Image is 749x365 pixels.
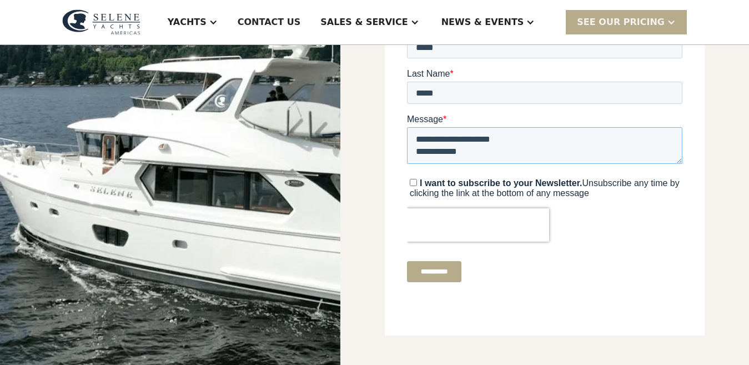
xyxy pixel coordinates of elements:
[566,10,687,34] div: SEE Our Pricing
[238,16,301,29] div: Contact US
[320,16,408,29] div: Sales & Service
[441,16,524,29] div: News & EVENTS
[62,9,140,35] img: logo
[577,16,665,29] div: SEE Our Pricing
[168,16,207,29] div: Yachts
